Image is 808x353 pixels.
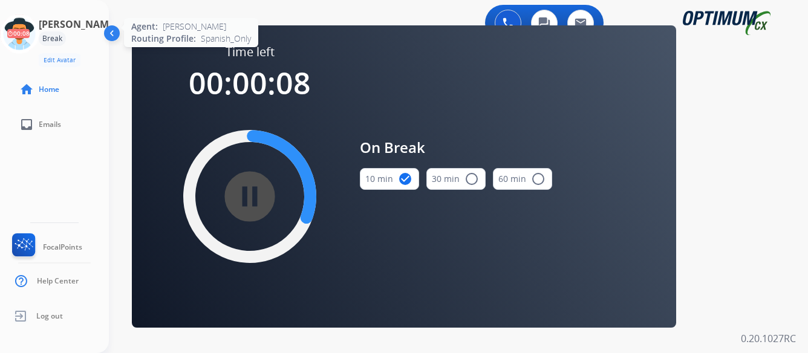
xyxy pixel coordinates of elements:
[426,168,486,190] button: 30 min
[398,172,412,186] mat-icon: check_circle
[189,62,311,103] span: 00:00:08
[43,242,82,252] span: FocalPoints
[201,33,251,45] span: Spanish_Only
[360,137,552,158] span: On Break
[531,172,546,186] mat-icon: radio_button_unchecked
[19,117,34,132] mat-icon: inbox
[36,311,63,321] span: Log out
[39,85,59,94] span: Home
[741,331,796,346] p: 0.20.1027RC
[19,82,34,97] mat-icon: home
[163,21,226,33] span: [PERSON_NAME]
[226,44,275,60] span: Time left
[493,168,552,190] button: 60 min
[131,21,158,33] span: Agent:
[39,53,80,67] button: Edit Avatar
[131,33,196,45] span: Routing Profile:
[243,189,257,204] mat-icon: pause_circle_filled
[360,168,419,190] button: 10 min
[39,17,117,31] h3: [PERSON_NAME]
[10,233,82,261] a: FocalPoints
[464,172,479,186] mat-icon: radio_button_unchecked
[37,276,79,286] span: Help Center
[39,31,66,46] div: Break
[39,120,61,129] span: Emails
